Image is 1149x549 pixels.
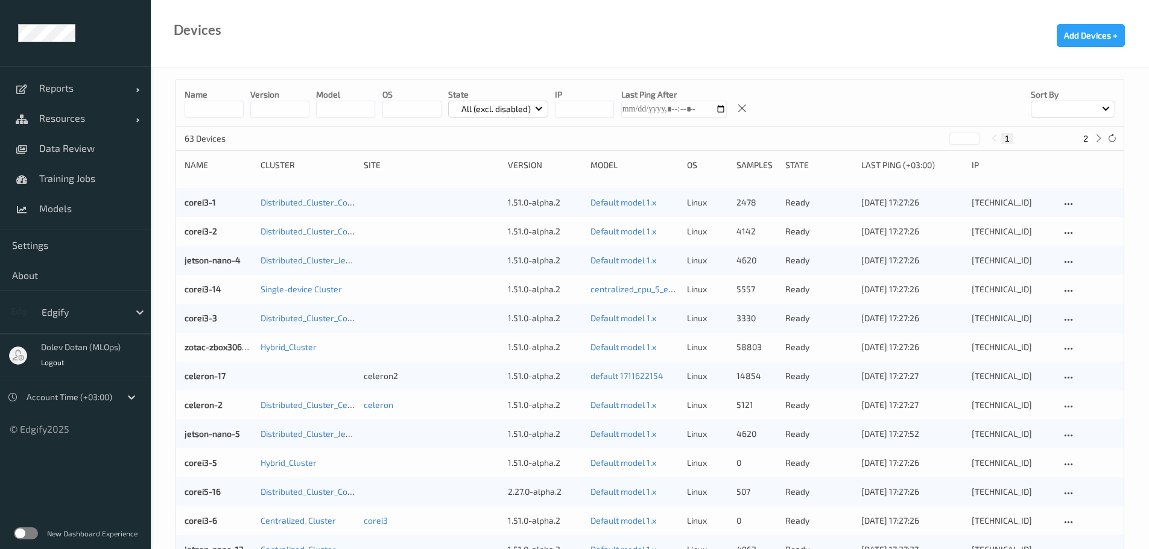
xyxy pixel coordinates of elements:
[861,159,963,171] div: Last Ping (+03:00)
[185,159,252,171] div: Name
[972,283,1053,295] div: [TECHNICAL_ID]
[185,197,216,207] a: corei3-1
[972,196,1053,209] div: [TECHNICAL_ID]
[508,428,582,440] div: 1.51.0-alpha.2
[261,197,362,207] a: Distributed_Cluster_Corei3
[590,313,656,323] a: Default model 1.x
[316,89,375,101] p: model
[261,428,383,439] a: Distributed_Cluster_JetsonNano
[785,486,853,498] p: ready
[508,341,582,353] div: 1.51.0-alpha.2
[736,196,777,209] div: 2478
[736,312,777,324] div: 3330
[736,457,777,469] div: 0
[590,255,656,265] a: Default model 1.x
[972,428,1053,440] div: [TECHNICAL_ID]
[687,428,727,440] p: linux
[736,428,777,440] div: 4620
[590,342,656,352] a: Default model 1.x
[261,400,368,410] a: Distributed_Cluster_Celeron
[972,399,1053,411] div: [TECHNICAL_ID]
[972,515,1053,527] div: [TECHNICAL_ID]
[590,226,656,236] a: Default model 1.x
[736,159,777,171] div: Samples
[687,254,727,266] p: linux
[861,196,963,209] div: [DATE] 17:27:26
[736,254,777,266] div: 4620
[687,370,727,382] p: linux
[785,159,853,171] div: State
[590,197,656,207] a: Default model 1.x
[861,254,963,266] div: [DATE] 17:27:26
[972,370,1053,382] div: [TECHNICAL_ID]
[785,312,853,324] p: ready
[261,255,383,265] a: Distributed_Cluster_JetsonNano
[785,341,853,353] p: ready
[785,428,853,440] p: ready
[185,428,240,439] a: jetson-nano-5
[185,371,226,381] a: celeron-17
[861,312,963,324] div: [DATE] 17:27:26
[185,284,221,294] a: corei3-14
[1031,89,1115,101] p: Sort by
[861,457,963,469] div: [DATE] 17:27:26
[972,254,1053,266] div: [TECHNICAL_ID]
[736,341,777,353] div: 58803
[687,341,727,353] p: linux
[687,312,727,324] p: linux
[261,226,362,236] a: Distributed_Cluster_Corei3
[785,399,853,411] p: ready
[785,196,853,209] p: ready
[785,254,853,266] p: ready
[261,284,342,294] a: Single-device Cluster
[185,457,217,468] a: corei3-5
[382,89,442,101] p: OS
[508,399,582,411] div: 1.51.0-alpha.2
[687,159,727,171] div: OS
[861,428,963,440] div: [DATE] 17:27:52
[590,159,679,171] div: Model
[972,457,1053,469] div: [TECHNICAL_ID]
[1057,24,1125,47] button: Add Devices +
[555,89,614,101] p: IP
[508,312,582,324] div: 1.51.0-alpha.2
[261,515,336,525] a: Centralized_Cluster
[185,400,223,410] a: celeron-2
[174,24,221,36] div: Devices
[261,486,362,497] a: Distributed_Cluster_Corei5
[736,399,777,411] div: 5121
[185,133,275,145] p: 63 Devices
[364,515,388,525] a: corei3
[590,400,656,410] a: Default model 1.x
[261,159,355,171] div: Cluster
[785,225,853,237] p: ready
[861,486,963,498] div: [DATE] 17:27:26
[590,457,656,468] a: Default model 1.x
[364,159,499,171] div: Site
[185,255,241,265] a: jetson-nano-4
[364,370,499,382] div: celeron2
[185,89,244,101] p: Name
[861,399,963,411] div: [DATE] 17:27:27
[261,342,317,352] a: Hybrid_Cluster
[508,196,582,209] div: 1.51.0-alpha.2
[972,225,1053,237] div: [TECHNICAL_ID]
[508,283,582,295] div: 1.51.0-alpha.2
[590,515,656,525] a: Default model 1.x
[785,515,853,527] p: ready
[687,399,727,411] p: linux
[861,341,963,353] div: [DATE] 17:27:26
[185,342,254,352] a: zotac-zbox3060-1
[590,428,656,439] a: Default model 1.x
[972,159,1053,171] div: ip
[185,226,217,236] a: corei3-2
[364,400,393,410] a: celeron
[1001,133,1013,144] button: 1
[687,196,727,209] p: linux
[687,486,727,498] p: linux
[185,515,217,525] a: corei3-6
[861,283,963,295] div: [DATE] 17:27:26
[736,283,777,295] div: 5557
[861,370,963,382] div: [DATE] 17:27:27
[687,515,727,527] p: linux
